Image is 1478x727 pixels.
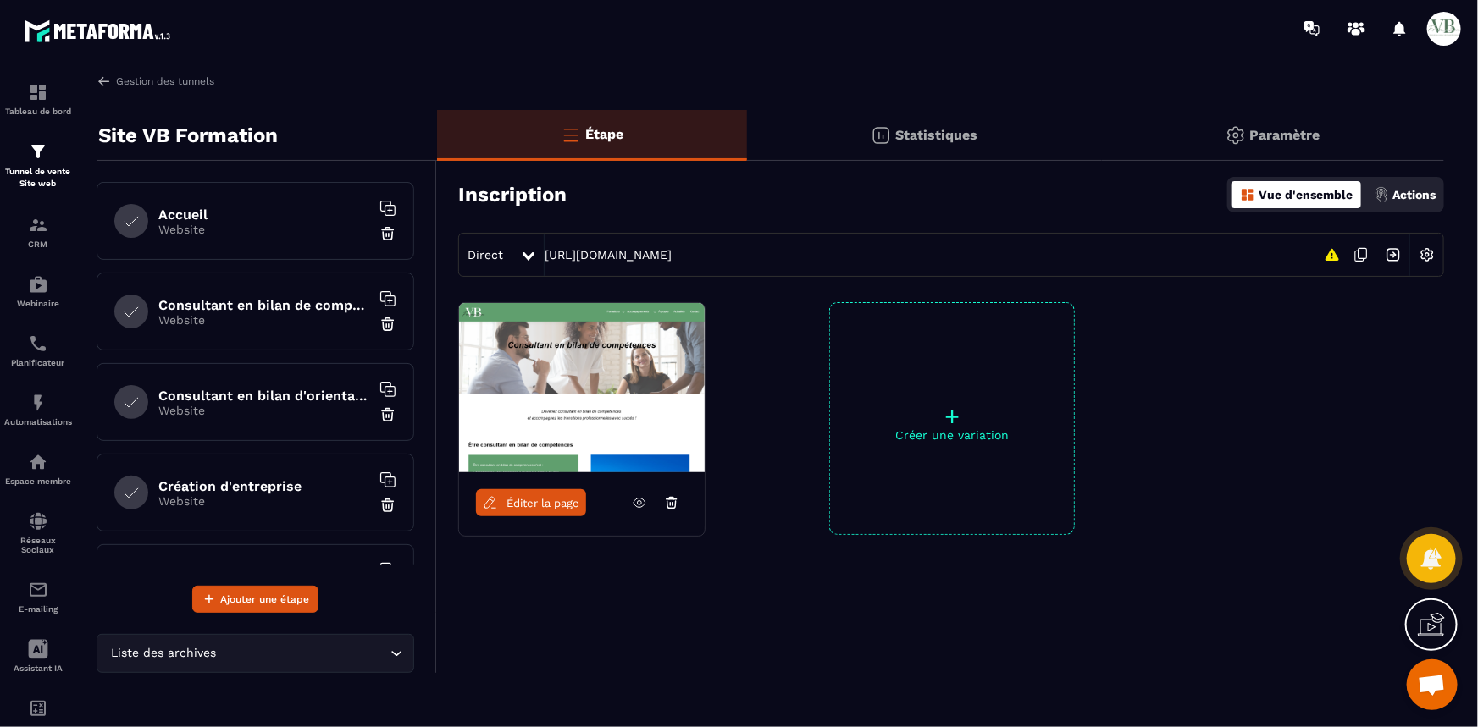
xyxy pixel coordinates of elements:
img: accountant [28,698,48,719]
span: Ajouter une étape [220,591,309,608]
a: Éditer la page [476,489,586,516]
img: dashboard-orange.40269519.svg [1240,187,1255,202]
p: Statistiques [895,127,977,143]
img: logo [24,15,176,47]
div: Ouvrir le chat [1407,659,1458,710]
img: formation [28,215,48,235]
button: Ajouter une étape [192,586,318,613]
img: actions.d6e523a2.png [1374,187,1389,202]
img: image [459,303,705,472]
img: setting-gr.5f69749f.svg [1226,125,1246,146]
a: formationformationTunnel de vente Site web [4,129,72,202]
p: CRM [4,240,72,249]
p: Website [158,313,370,327]
img: arrow-next.bcc2205e.svg [1377,239,1409,271]
p: Créer une variation [830,428,1074,442]
h6: Création d'entreprise [158,478,370,494]
div: Search for option [97,634,414,673]
p: Vue d'ensemble [1259,188,1353,201]
img: trash [379,316,396,333]
a: automationsautomationsEspace membre [4,439,72,498]
p: Actions [1392,188,1436,201]
img: social-network [28,511,48,531]
p: Webinaire [4,299,72,308]
img: scheduler [28,333,48,354]
a: formationformationTableau de bord [4,69,72,129]
a: emailemailE-mailing [4,567,72,626]
a: schedulerschedulerPlanificateur [4,321,72,380]
img: trash [379,406,396,423]
p: Assistant IA [4,664,72,673]
p: Tableau de bord [4,107,72,116]
h6: Consultant en bilan d'orientation [158,388,370,404]
p: Espace membre [4,476,72,486]
img: setting-w.858f3a88.svg [1411,239,1443,271]
p: E-mailing [4,604,72,614]
a: automationsautomationsWebinaire [4,262,72,321]
img: trash [379,497,396,514]
img: email [28,580,48,600]
a: [URL][DOMAIN_NAME] [545,248,672,262]
a: automationsautomationsAutomatisations [4,380,72,439]
img: trash [379,225,396,242]
p: Website [158,404,370,417]
span: Direct [468,248,503,262]
img: formation [28,82,48,102]
input: Search for option [220,644,386,663]
p: Tunnel de vente Site web [4,166,72,190]
p: Réseaux Sociaux [4,536,72,554]
img: stats.20deebd0.svg [871,125,891,146]
h6: Accueil [158,207,370,223]
p: Website [158,494,370,508]
img: formation [28,141,48,162]
p: Étape [585,126,623,142]
a: formationformationCRM [4,202,72,262]
span: Liste des archives [108,644,220,663]
img: bars-o.4a397970.svg [561,124,581,145]
a: Gestion des tunnels [97,74,214,89]
h6: Consultant en bilan de compétences [158,297,370,313]
a: social-networksocial-networkRéseaux Sociaux [4,498,72,567]
p: Planificateur [4,358,72,367]
span: Éditer la page [507,497,579,509]
img: automations [28,274,48,295]
p: Paramètre [1250,127,1320,143]
a: Assistant IA [4,626,72,686]
img: arrow [97,74,112,89]
p: Automatisations [4,417,72,427]
img: automations [28,393,48,413]
img: automations [28,452,48,472]
p: + [830,405,1074,428]
p: Website [158,223,370,236]
h3: Inscription [458,183,567,207]
p: Site VB Formation [98,118,278,152]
